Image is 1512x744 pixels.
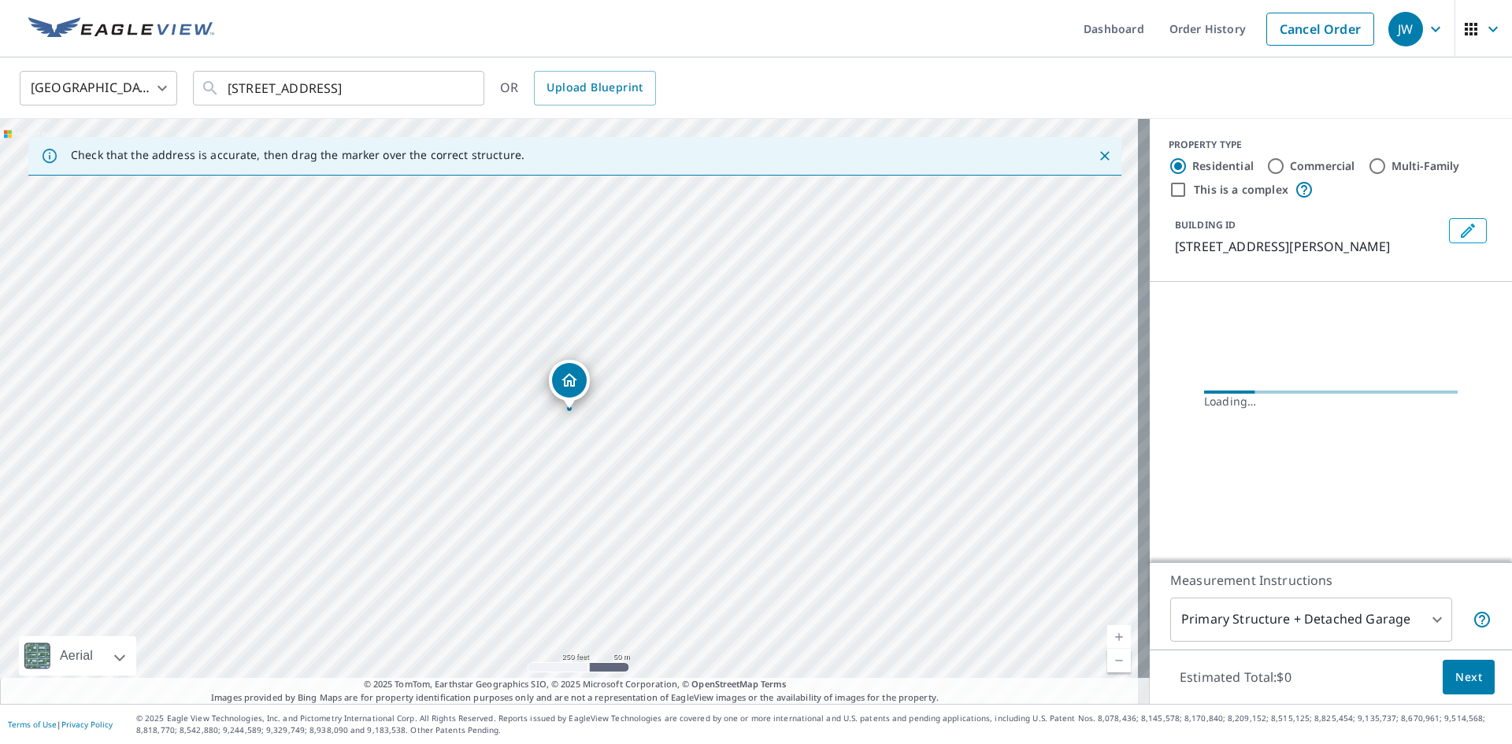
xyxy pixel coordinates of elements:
[1449,218,1487,243] button: Edit building 1
[1392,158,1460,174] label: Multi-Family
[1107,625,1131,649] a: Current Level 17, Zoom In
[61,719,113,730] a: Privacy Policy
[8,719,57,730] a: Terms of Use
[1170,571,1492,590] p: Measurement Instructions
[1266,13,1374,46] a: Cancel Order
[1169,138,1493,152] div: PROPERTY TYPE
[1192,158,1254,174] label: Residential
[549,360,590,409] div: Dropped pin, building 1, Residential property, 2274 Yorkville Rd E Columbus, MS 39702
[28,17,214,41] img: EV Logo
[1443,660,1495,695] button: Next
[1388,12,1423,46] div: JW
[547,78,643,98] span: Upload Blueprint
[691,678,758,690] a: OpenStreetMap
[1455,668,1482,687] span: Next
[19,636,136,676] div: Aerial
[1107,649,1131,672] a: Current Level 17, Zoom Out
[534,71,655,105] a: Upload Blueprint
[500,71,656,105] div: OR
[1473,610,1492,629] span: Your report will include the primary structure and a detached garage if one exists.
[1175,237,1443,256] p: [STREET_ADDRESS][PERSON_NAME]
[364,678,787,691] span: © 2025 TomTom, Earthstar Geographics SIO, © 2025 Microsoft Corporation, ©
[136,713,1504,736] p: © 2025 Eagle View Technologies, Inc. and Pictometry International Corp. All Rights Reserved. Repo...
[761,678,787,690] a: Terms
[1167,660,1304,694] p: Estimated Total: $0
[1170,598,1452,642] div: Primary Structure + Detached Garage
[55,636,98,676] div: Aerial
[228,66,452,110] input: Search by address or latitude-longitude
[8,720,113,729] p: |
[1194,182,1288,198] label: This is a complex
[1095,146,1115,166] button: Close
[1204,394,1458,409] div: Loading…
[1175,218,1236,231] p: BUILDING ID
[20,66,177,110] div: [GEOGRAPHIC_DATA]
[1290,158,1355,174] label: Commercial
[71,148,524,162] p: Check that the address is accurate, then drag the marker over the correct structure.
